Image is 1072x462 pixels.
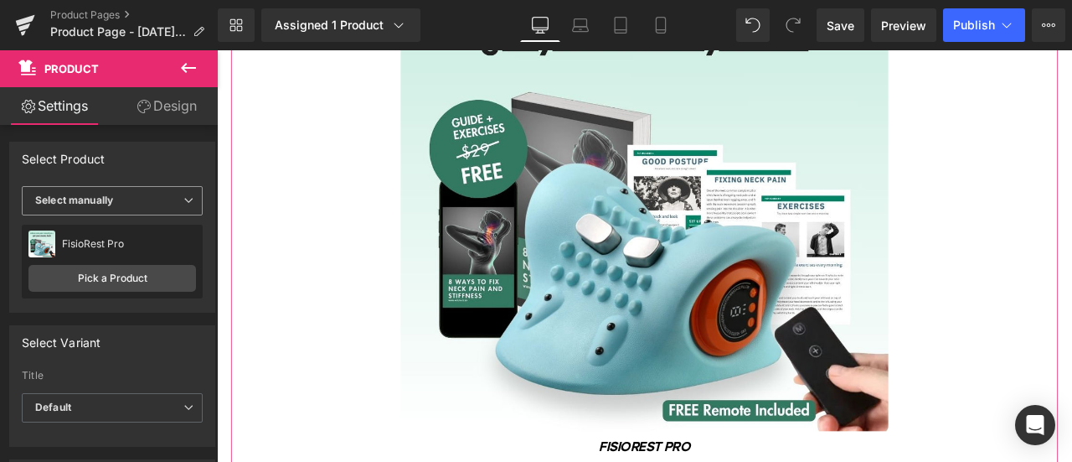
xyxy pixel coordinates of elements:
[1015,405,1055,445] div: Open Intercom Messenger
[112,87,221,125] a: Design
[560,8,600,42] a: Laptop
[641,8,681,42] a: Mobile
[881,17,926,34] span: Preview
[35,194,113,206] b: Select manually
[28,265,196,292] a: Pick a Product
[50,8,218,22] a: Product Pages
[827,17,854,34] span: Save
[953,18,995,32] span: Publish
[943,8,1025,42] button: Publish
[600,8,641,42] a: Tablet
[50,25,186,39] span: Product Page - [DATE] 23:55:16
[22,326,101,350] div: Select Variant
[218,8,255,42] a: New Library
[776,8,810,42] button: Redo
[1032,8,1065,42] button: More
[35,401,71,413] b: Default
[22,370,203,387] label: Title
[44,62,99,75] span: Product
[28,231,55,257] img: pImage
[520,8,560,42] a: Desktop
[871,8,936,42] a: Preview
[275,17,407,34] div: Assigned 1 Product
[62,238,196,250] div: FisioRest Pro
[22,143,106,166] div: Select Product
[736,8,770,42] button: Undo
